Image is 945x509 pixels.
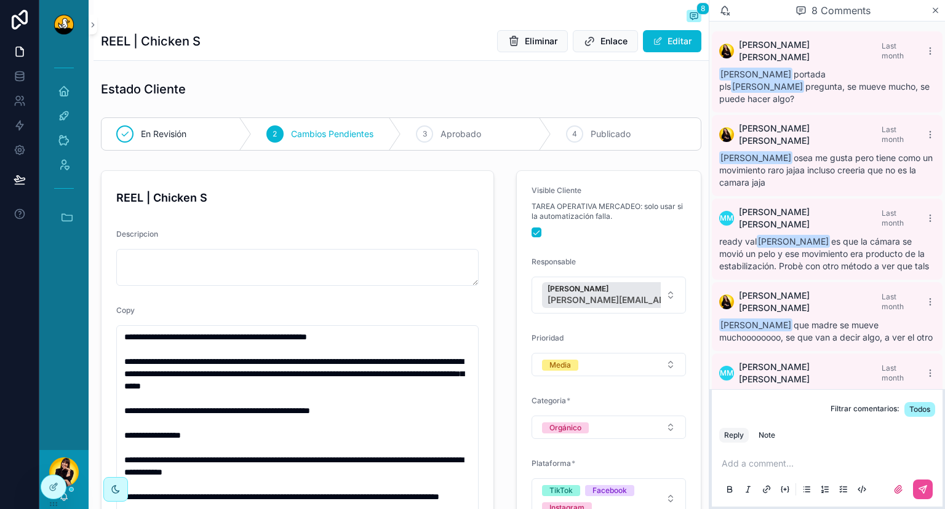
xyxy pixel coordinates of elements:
[600,35,628,47] span: Enlace
[719,318,792,331] span: [PERSON_NAME]
[549,360,571,371] div: Media
[882,125,904,144] span: Last month
[548,294,744,306] span: [PERSON_NAME][EMAIL_ADDRESS][PERSON_NAME][DOMAIN_NAME]
[532,396,566,405] span: Categoria
[719,68,792,81] span: [PERSON_NAME]
[739,206,882,231] span: [PERSON_NAME] [PERSON_NAME]
[757,235,830,248] span: [PERSON_NAME]
[719,151,792,164] span: [PERSON_NAME]
[542,421,589,433] button: Unselect ORGANICO
[116,189,479,206] h4: REEL | Chicken S
[441,128,481,140] span: Aprobado
[273,129,277,139] span: 2
[882,292,904,311] span: Last month
[532,277,686,314] button: Select Button
[532,257,576,266] span: Responsable
[116,229,158,239] span: Descripcion
[831,404,899,417] span: Filtrar comentarios:
[739,122,882,147] span: [PERSON_NAME] [PERSON_NAME]
[532,459,571,468] span: Plataforma
[532,416,686,439] button: Select Button
[731,80,804,93] span: [PERSON_NAME]
[423,129,427,139] span: 3
[549,485,573,496] div: TikTok
[904,402,935,417] button: Todos
[141,128,186,140] span: En Revisión
[739,39,882,63] span: [PERSON_NAME] [PERSON_NAME]
[116,306,135,315] span: Copy
[759,430,775,440] div: Note
[548,284,744,294] span: [PERSON_NAME]
[592,485,627,496] div: Facebook
[39,49,89,252] div: scrollable content
[882,41,904,60] span: Last month
[719,428,749,443] button: Reply
[532,353,686,376] button: Select Button
[719,152,933,187] span: osea me gusta pero tiene como un movimiento raro jajaa incluso creeria que no es la camara jaja
[101,81,186,98] h1: Estado Cliente
[882,363,904,382] span: Last month
[719,320,933,342] span: que madre se mueve muchoooooooo, se que van a decir algo, a ver el otro
[542,282,762,308] button: Unselect 7
[532,333,564,342] span: Prioridad
[497,30,568,52] button: Eliminar
[719,236,929,271] span: ready val es que la cámara se movió un pelo y ese movimiento era producto de la estabilización. P...
[532,186,581,195] span: Visible Cliente
[54,15,74,34] img: App logo
[532,202,686,221] span: TAREA OPERATIVA MERCADEO: solo usar si la automatización falla.
[525,35,557,47] span: Eliminar
[549,422,581,433] div: Orgánico
[696,2,709,15] span: 8
[291,128,373,140] span: Cambios Pendientes
[643,30,701,52] button: Editar
[739,361,882,385] span: [PERSON_NAME] [PERSON_NAME]
[591,128,631,140] span: Publicado
[882,208,904,227] span: Last month
[572,129,577,139] span: 4
[101,33,201,50] h1: REEL | Chicken S
[585,484,634,496] button: Unselect FACEBOOK
[720,368,733,378] span: MM
[719,69,930,104] span: portada pls pregunta, se mueve mucho, se puede hacer algo?
[687,10,701,25] button: 8
[739,290,882,314] span: [PERSON_NAME] [PERSON_NAME]
[542,484,580,496] button: Unselect TIK_TOK
[720,213,733,223] span: MM
[811,3,871,18] span: 8 Comments
[573,30,638,52] button: Enlace
[754,428,780,443] button: Note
